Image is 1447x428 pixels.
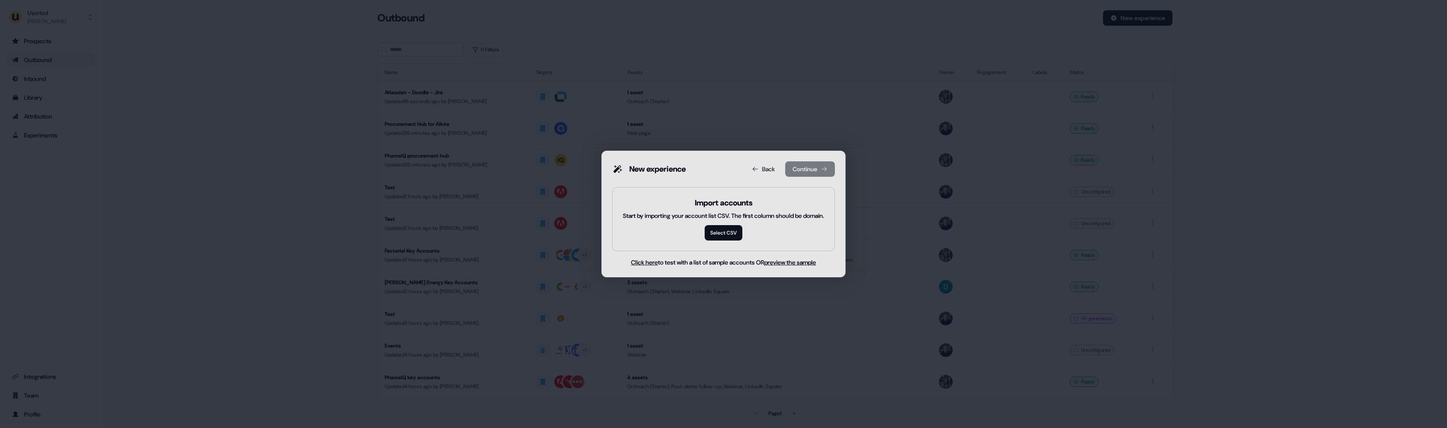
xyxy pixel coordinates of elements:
[764,259,816,266] a: preview the sample
[631,259,658,266] span: Click here
[623,211,824,220] div: Start by importing your account list CSV. The first column should be domain.
[705,225,742,241] button: Select CSV
[631,258,816,267] div: to test with a list of sample accounts OR
[629,164,686,174] div: New experience
[745,161,782,177] button: Back
[695,198,753,208] div: Import accounts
